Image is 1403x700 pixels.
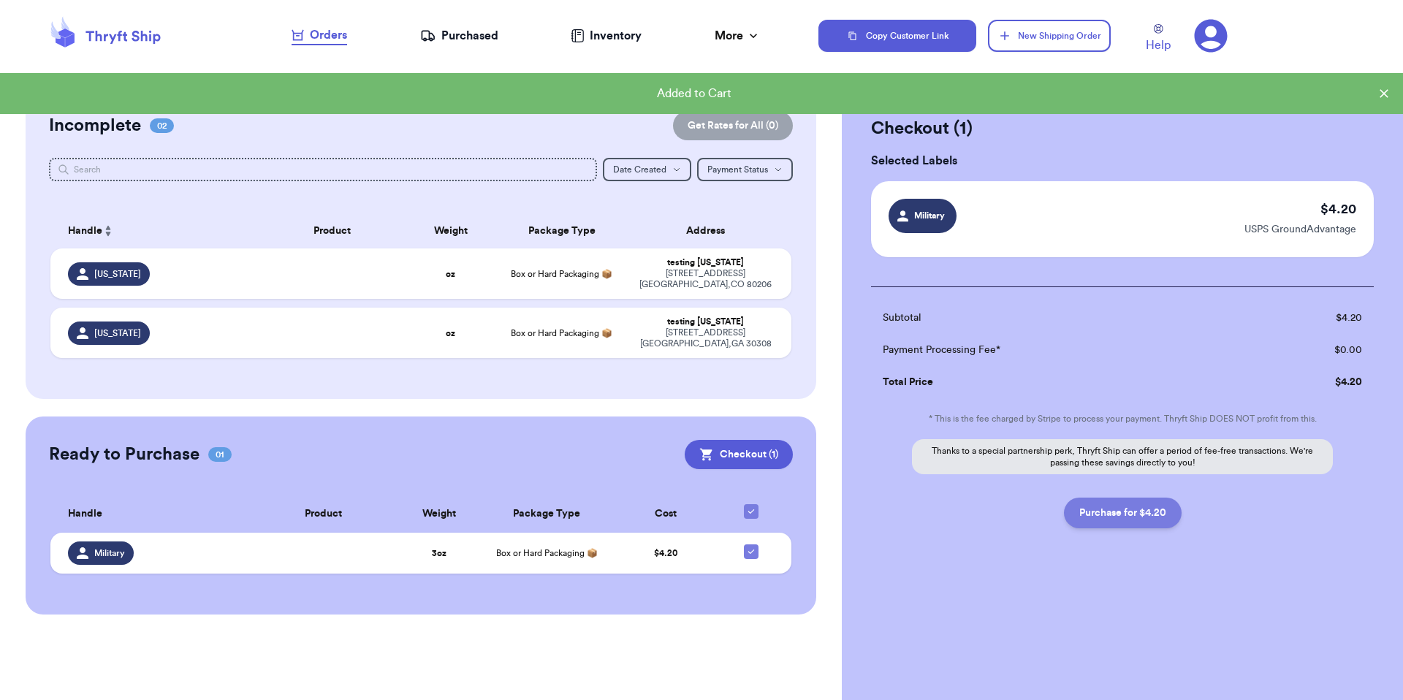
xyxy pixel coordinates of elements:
h2: Checkout ( 1 ) [871,117,1374,140]
strong: oz [446,270,455,278]
a: Purchased [420,27,498,45]
button: Sort ascending [102,222,114,240]
th: Weight [406,213,495,248]
span: [US_STATE] [94,268,141,280]
div: testing [US_STATE] [637,257,774,268]
span: Box or Hard Packaging 📦 [511,329,612,338]
span: [US_STATE] [94,327,141,339]
span: Date Created [613,165,666,174]
span: Help [1146,37,1171,54]
p: $ 4.20 [1320,199,1356,219]
span: Handle [68,224,102,239]
td: Payment Processing Fee* [871,334,1240,366]
span: Box or Hard Packaging 📦 [511,270,612,278]
span: Handle [68,506,102,522]
h2: Ready to Purchase [49,443,199,466]
a: Help [1146,24,1171,54]
div: [STREET_ADDRESS] [GEOGRAPHIC_DATA] , CO 80206 [637,268,774,290]
button: Checkout (1) [685,440,793,469]
button: Get Rates for All (0) [673,111,793,140]
td: Subtotal [871,302,1240,334]
td: $ 4.20 [1240,302,1374,334]
th: Product [251,495,395,533]
span: 01 [208,447,232,462]
button: Copy Customer Link [818,20,976,52]
div: More [715,27,761,45]
td: Total Price [871,366,1240,398]
th: Cost [612,495,720,533]
span: Box or Hard Packaging 📦 [496,549,598,558]
th: Address [628,213,791,248]
button: Purchase for $4.20 [1064,498,1182,528]
p: USPS GroundAdvantage [1244,222,1356,237]
strong: 3 oz [432,549,446,558]
div: Added to Cart [12,85,1377,102]
span: Military [911,209,948,222]
a: Orders [292,26,347,45]
strong: oz [446,329,455,338]
input: Search [49,158,598,181]
th: Product [258,213,406,248]
span: $ 4.20 [654,549,677,558]
div: Orders [292,26,347,44]
button: Date Created [603,158,691,181]
td: $ 4.20 [1240,366,1374,398]
div: testing [US_STATE] [637,316,774,327]
span: Military [94,547,125,559]
button: New Shipping Order [988,20,1111,52]
a: Inventory [571,27,642,45]
button: Payment Status [697,158,793,181]
h2: Incomplete [49,114,141,137]
span: Payment Status [707,165,768,174]
th: Weight [395,495,482,533]
p: Thanks to a special partnership perk, Thryft Ship can offer a period of fee-free transactions. We... [912,439,1333,474]
h3: Selected Labels [871,152,1374,170]
th: Package Type [495,213,628,248]
span: 02 [150,118,174,133]
p: * This is the fee charged by Stripe to process your payment. Thryft Ship DOES NOT profit from this. [871,413,1374,425]
td: $ 0.00 [1240,334,1374,366]
div: [STREET_ADDRESS] [GEOGRAPHIC_DATA] , GA 30308 [637,327,774,349]
th: Package Type [482,495,612,533]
